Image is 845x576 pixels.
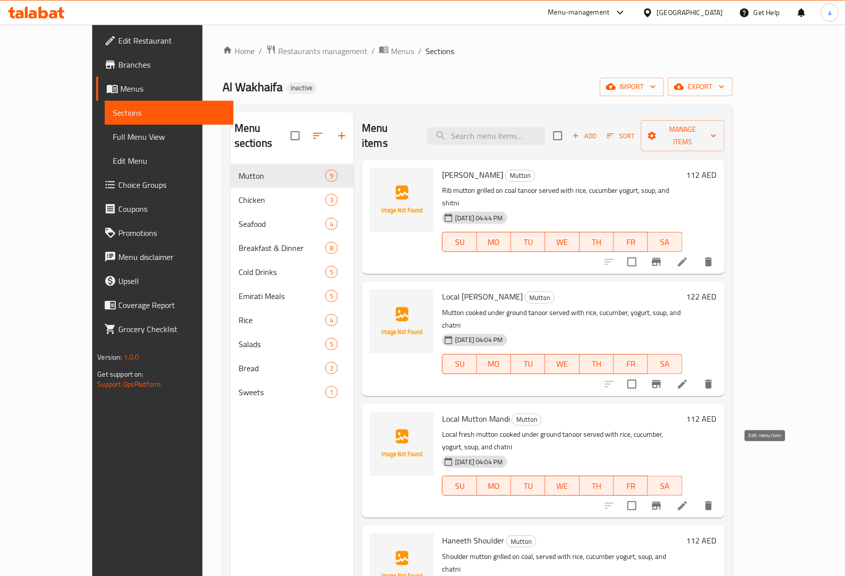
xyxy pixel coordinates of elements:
div: Mutton [525,292,555,304]
span: Menu disclaimer [118,251,226,263]
span: Branches [118,59,226,71]
span: Version: [97,351,122,364]
span: Rice [239,314,325,326]
a: Restaurants management [266,45,367,58]
div: Mutton9 [231,164,354,188]
span: Mutton [239,170,325,182]
span: Menus [120,83,226,95]
button: SU [442,476,477,496]
span: [DATE] 04:04 PM [451,335,507,345]
div: items [325,170,338,182]
span: 4 [326,219,337,229]
span: Upsell [118,275,226,287]
button: delete [697,250,721,274]
span: Al Wakhaifa [223,76,283,98]
div: items [325,194,338,206]
span: SA [652,479,678,493]
span: Manage items [649,123,716,148]
h2: Menu items [362,121,415,151]
button: delete [697,494,721,518]
span: 1 [326,388,337,397]
span: Emirati Meals [239,290,325,302]
div: Cold Drinks5 [231,260,354,284]
span: Cold Drinks [239,266,325,278]
div: Seafood4 [231,212,354,236]
span: Choice Groups [118,179,226,191]
a: Edit Restaurant [96,29,234,53]
span: Select to update [621,251,643,272]
h6: 112 AED [687,533,717,547]
div: Mutton [512,414,542,426]
div: items [325,218,338,230]
div: Sweets1 [231,380,354,404]
img: Haneeth Rib [370,168,434,232]
span: TU [515,357,541,371]
button: FR [614,354,648,374]
span: Add [571,130,598,142]
button: Branch-specific-item [645,494,669,518]
a: Menu disclaimer [96,245,234,269]
p: Rib mutton grilled on coal tanoor served with rice, cucumber yogurt, soup, and shitni [442,184,682,209]
span: Inactive [287,84,317,92]
a: Grocery Checklist [96,317,234,341]
span: 1.0.0 [124,351,139,364]
a: Sections [105,101,234,125]
a: Branches [96,53,234,77]
li: / [259,45,262,57]
a: Coupons [96,197,234,221]
span: Salads [239,338,325,350]
span: [PERSON_NAME] [442,167,503,182]
span: 3 [326,195,337,205]
button: MO [477,232,511,252]
button: TU [511,232,545,252]
a: Promotions [96,221,234,245]
span: Mutton [506,170,535,181]
div: Seafood [239,218,325,230]
span: Coverage Report [118,299,226,311]
span: FR [618,479,644,493]
div: Inactive [287,82,317,94]
span: MO [481,479,507,493]
button: TH [580,354,614,374]
span: TU [515,235,541,249]
span: Select to update [621,495,643,516]
span: Coupons [118,203,226,215]
span: FR [618,235,644,249]
button: SA [648,354,682,374]
span: WE [549,235,575,249]
div: items [325,386,338,398]
span: Edit Restaurant [118,35,226,47]
span: Sweets [239,386,325,398]
button: SA [648,232,682,252]
button: MO [477,476,511,496]
div: items [325,362,338,374]
span: TH [584,357,610,371]
li: / [418,45,421,57]
button: WE [545,232,579,252]
span: Mutton [507,536,536,547]
button: TU [511,476,545,496]
button: SA [648,476,682,496]
span: TH [584,479,610,493]
a: Choice Groups [96,173,234,197]
span: 5 [326,292,337,301]
button: FR [614,232,648,252]
a: Menus [379,45,414,58]
div: items [325,266,338,278]
span: FR [618,357,644,371]
span: a [828,7,831,18]
p: Local fresh mutton cooked under ground tanoor served with rice, cucumber, yogurt, soup, and chatni [442,428,682,453]
button: Manage items [641,120,724,151]
span: [DATE] 04:04 PM [451,457,507,467]
span: SA [652,357,678,371]
span: Sort items [600,128,641,144]
p: Mutton cooked under ground tanoor served with rice, cucumber, yogurt, soup, and chatni [442,307,682,332]
a: Edit Menu [105,149,234,173]
button: WE [545,476,579,496]
span: Mutton [525,292,554,304]
div: items [325,242,338,254]
span: SU [447,357,473,371]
